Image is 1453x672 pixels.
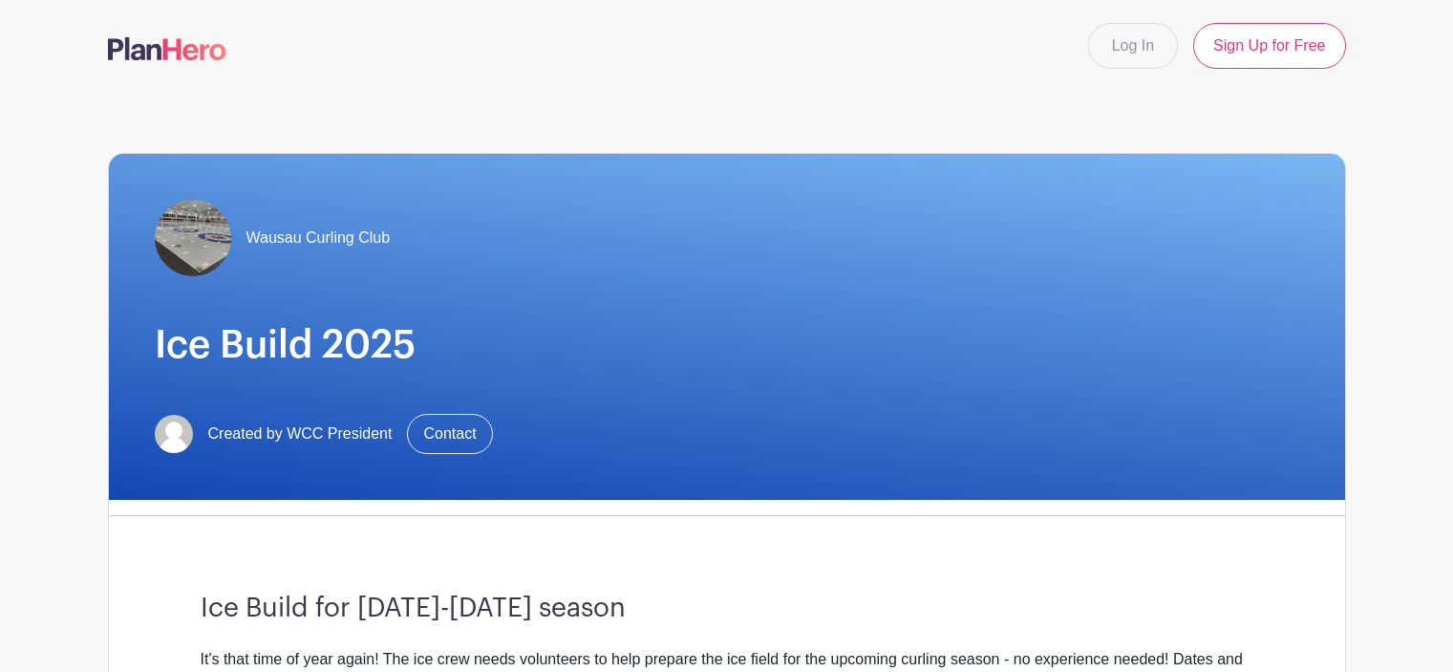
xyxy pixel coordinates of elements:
img: WCC%20ice%20field.jpg [155,200,231,276]
span: Created by WCC President [208,423,393,445]
img: logo-507f7623f17ff9eddc593b1ce0a138ce2505c220e1c5a4e2b4648c50719b7d32.svg [108,37,226,60]
img: default-ce2991bfa6775e67f084385cd625a349d9dcbb7a52a09fb2fda1e96e2d18dcdb.png [155,415,193,453]
a: Sign Up for Free [1193,23,1345,69]
h3: Ice Build for [DATE]-[DATE] season [201,593,1253,625]
a: Contact [407,414,492,454]
h1: Ice Build 2025 [155,322,1299,368]
a: Log In [1088,23,1178,69]
span: Wausau Curling Club [246,227,391,249]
